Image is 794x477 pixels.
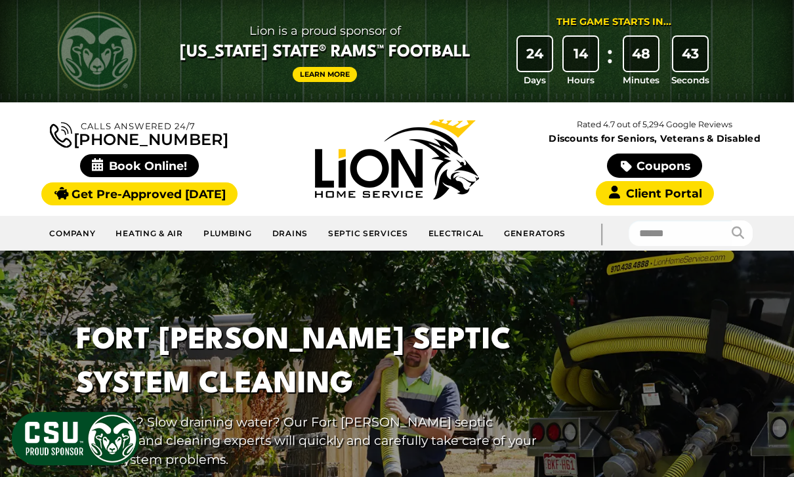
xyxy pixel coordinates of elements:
a: [PHONE_NUMBER] [50,119,228,148]
span: Hours [567,73,595,87]
img: Lion Home Service [315,119,479,199]
span: [US_STATE] State® Rams™ Football [180,41,470,64]
span: Book Online! [80,154,199,177]
div: 24 [518,37,552,71]
a: Company [39,221,106,245]
div: 48 [624,37,658,71]
span: Minutes [623,73,659,87]
p: Rated 4.7 out of 5,294 Google Reviews [526,117,784,132]
a: Get Pre-Approved [DATE] [41,182,238,205]
a: Heating & Air [106,221,193,245]
div: | [575,216,628,251]
div: 14 [564,37,598,71]
span: Seconds [671,73,709,87]
h1: Fort [PERSON_NAME] Septic System Cleaning [76,319,554,407]
span: Lion is a proud sponsor of [180,20,470,41]
a: Generators [494,221,575,245]
a: Plumbing [194,221,262,245]
a: Septic Services [318,221,419,245]
p: Foul odor? Slow draining water? Our Fort [PERSON_NAME] septic pumping and cleaning experts will q... [76,413,554,469]
a: Coupons [607,154,701,178]
div: : [604,37,617,87]
a: Electrical [419,221,494,245]
span: Days [524,73,546,87]
div: 43 [673,37,707,71]
a: Client Portal [596,181,714,205]
img: CSU Rams logo [58,12,136,91]
span: Discounts for Seniors, Veterans & Disabled [529,134,781,143]
a: Drains [262,221,318,245]
div: The Game Starts in... [556,15,671,30]
a: Learn More [293,67,357,82]
img: CSU Sponsor Badge [10,410,141,467]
